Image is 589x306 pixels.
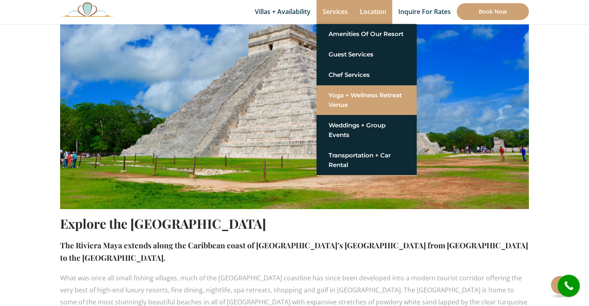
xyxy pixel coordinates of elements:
[558,275,580,297] a: call
[60,2,115,17] img: Awesome Logo
[329,118,405,142] a: Weddings + Group Events
[60,239,529,264] h4: The Riviera Maya extends along the Caribbean coast of [GEOGRAPHIC_DATA]’s [GEOGRAPHIC_DATA] from ...
[329,88,405,112] a: Yoga + Wellness Retreat Venue
[329,148,405,172] a: Transportation + Car Rental
[60,213,529,234] h1: Explore the [GEOGRAPHIC_DATA]
[329,47,405,62] a: Guest Services
[560,277,578,295] i: call
[457,3,529,20] a: Book Now
[329,68,405,82] a: Chef Services
[329,27,405,41] a: Amenities of Our Resort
